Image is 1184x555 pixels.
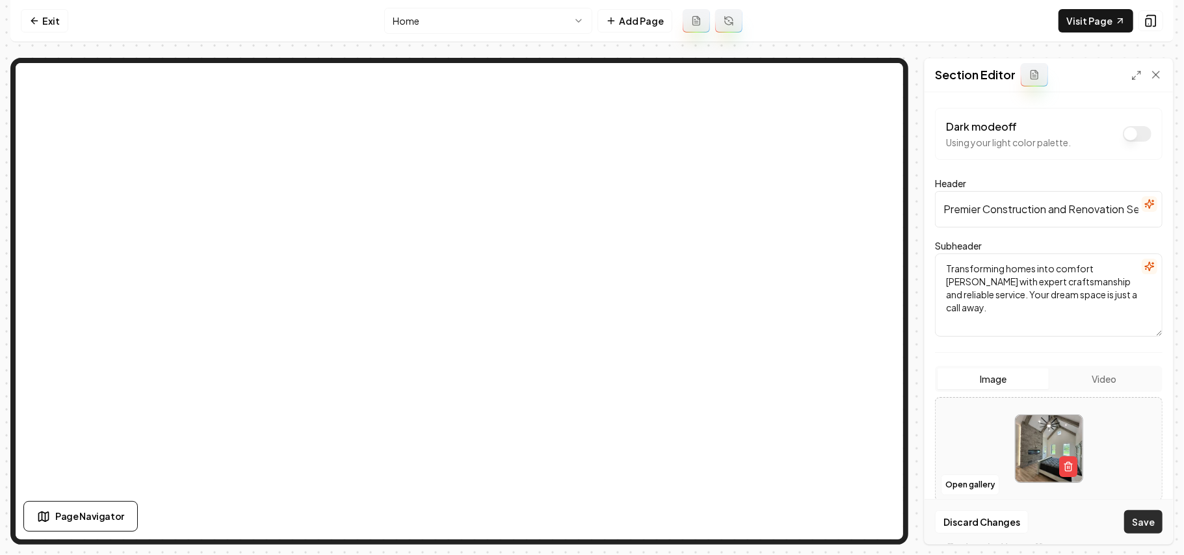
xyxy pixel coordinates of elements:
[23,501,138,532] button: Page Navigator
[1021,63,1048,86] button: Add admin section prompt
[1016,415,1083,482] img: image
[1059,9,1133,32] a: Visit Page
[21,9,68,32] a: Exit
[946,136,1071,149] p: Using your light color palette.
[598,9,672,32] button: Add Page
[1124,510,1163,534] button: Save
[938,368,1049,389] button: Image
[935,66,1016,84] h2: Section Editor
[935,510,1029,534] button: Discard Changes
[935,240,982,252] label: Subheader
[683,9,710,32] button: Add admin page prompt
[935,191,1163,227] input: Header
[55,510,124,523] span: Page Navigator
[946,120,1017,133] label: Dark mode off
[1049,368,1160,389] button: Video
[935,177,966,189] label: Header
[941,474,999,495] button: Open gallery
[715,9,743,32] button: Regenerate page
